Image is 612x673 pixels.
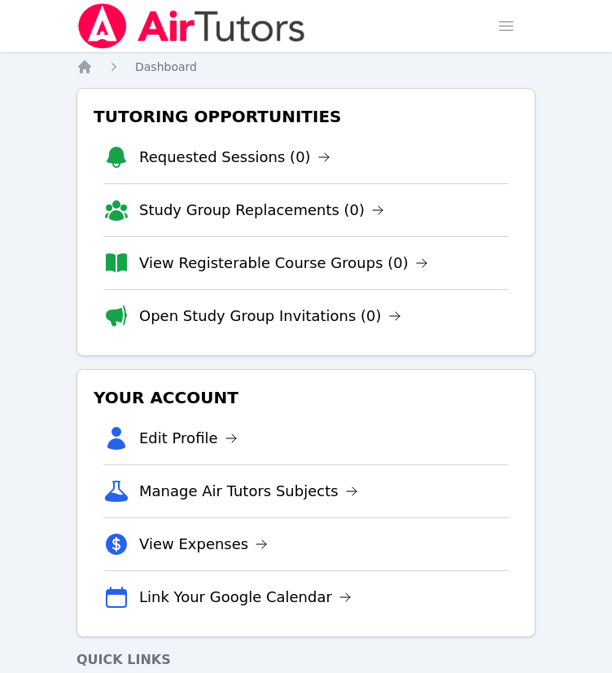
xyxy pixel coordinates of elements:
a: Study Group Replacements (0) [139,199,384,222]
a: Requested Sessions (0) [139,146,330,169]
h3: Tutoring Opportunities [90,102,522,131]
a: Open Study Group Invitations (0) [139,305,401,328]
nav: Breadcrumb [76,59,535,75]
img: Air Tutors [76,3,307,49]
span: Dashboard [135,60,197,73]
a: Manage Air Tutors Subjects [139,480,358,503]
h3: Your Account [90,383,522,412]
a: Dashboard [135,59,197,75]
a: Link Your Google Calendar [139,586,352,609]
a: Edit Profile [139,427,238,450]
h4: Quick Links [76,650,535,670]
a: View Expenses [139,533,268,556]
a: View Registerable Course Groups (0) [139,252,428,275]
